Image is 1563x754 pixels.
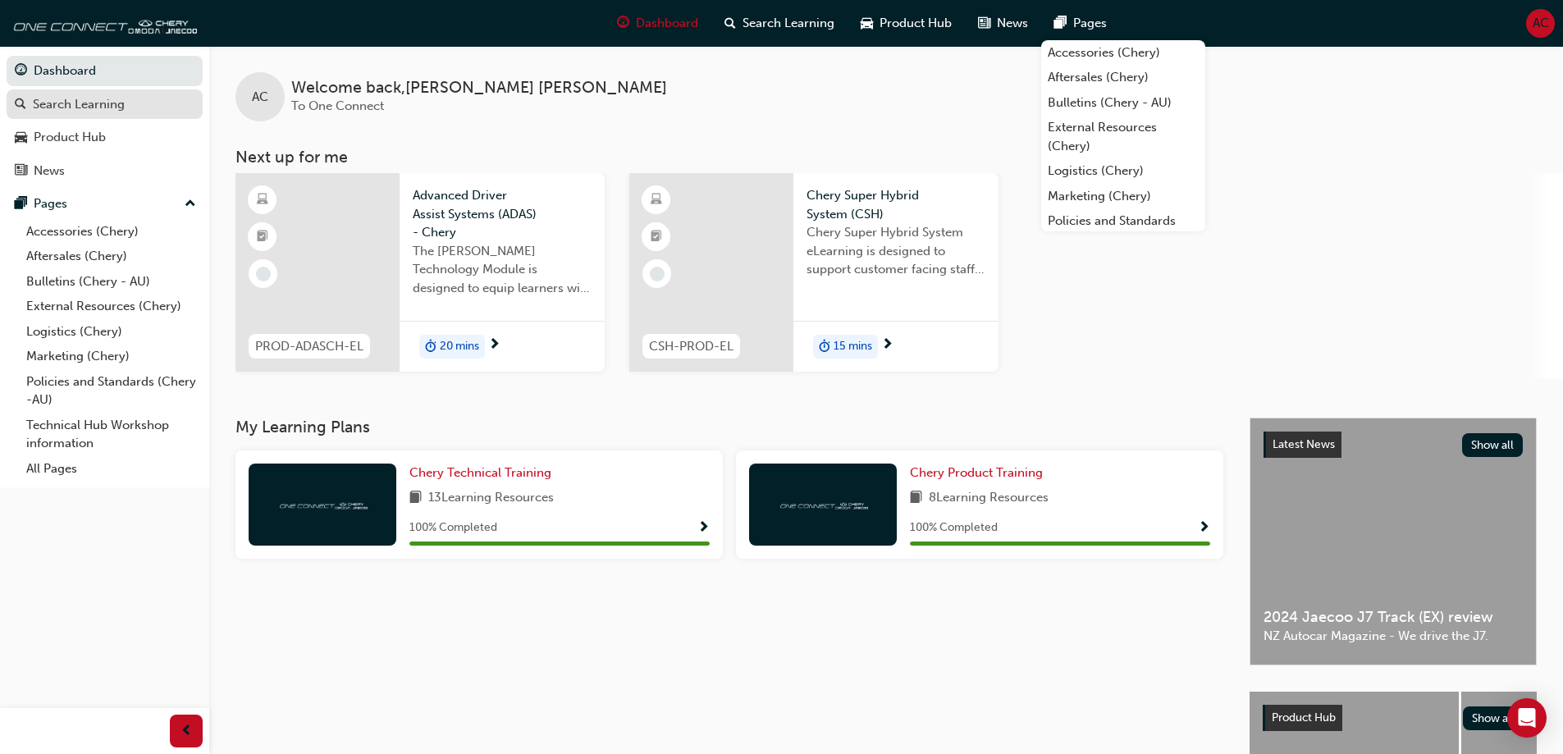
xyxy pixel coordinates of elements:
a: Logistics (Chery) [20,319,203,345]
span: news-icon [15,164,27,179]
span: car-icon [861,13,873,34]
span: learningRecordVerb_NONE-icon [650,267,665,281]
a: Bulletins (Chery - AU) [20,269,203,295]
span: Chery Product Training [910,465,1043,480]
span: 13 Learning Resources [428,488,554,509]
span: booktick-icon [257,226,268,248]
span: duration-icon [819,336,830,358]
span: PROD-ADASCH-EL [255,337,363,356]
span: Show Progress [1198,521,1210,536]
span: Product Hub [880,14,952,33]
span: pages-icon [1054,13,1067,34]
button: Show all [1463,706,1524,730]
a: All Pages [20,456,203,482]
img: oneconnect [277,496,368,512]
div: Open Intercom Messenger [1507,698,1547,738]
span: AC [252,88,268,107]
span: learningRecordVerb_NONE-icon [256,267,271,281]
span: Welcome back , [PERSON_NAME] [PERSON_NAME] [291,79,667,98]
div: Product Hub [34,128,106,147]
a: Marketing (Chery) [1041,184,1205,209]
span: search-icon [724,13,736,34]
span: 15 mins [834,337,872,356]
span: 20 mins [440,337,479,356]
span: Show Progress [697,521,710,536]
a: news-iconNews [965,7,1041,40]
button: Pages [7,189,203,219]
span: book-icon [910,488,922,509]
span: learningResourceType_ELEARNING-icon [651,190,662,211]
span: news-icon [978,13,990,34]
span: search-icon [15,98,26,112]
a: Accessories (Chery) [20,219,203,244]
span: Latest News [1273,437,1335,451]
span: The [PERSON_NAME] Technology Module is designed to equip learners with essential knowledge about ... [413,242,592,298]
span: duration-icon [425,336,436,358]
a: car-iconProduct Hub [848,7,965,40]
a: Bulletins (Chery - AU) [1041,90,1205,116]
span: Chery Technical Training [409,465,551,480]
a: Product HubShow all [1263,705,1524,731]
span: Chery Super Hybrid System (CSH) [807,186,985,223]
button: Show Progress [697,518,710,538]
a: CSH-PROD-ELChery Super Hybrid System (CSH)Chery Super Hybrid System eLearning is designed to supp... [629,173,999,372]
span: guage-icon [617,13,629,34]
span: Chery Super Hybrid System eLearning is designed to support customer facing staff with the underst... [807,223,985,279]
button: Show Progress [1198,518,1210,538]
a: Dashboard [7,56,203,86]
a: Chery Product Training [910,464,1049,482]
span: next-icon [488,338,500,353]
span: NZ Autocar Magazine - We drive the J7. [1264,627,1523,646]
h3: My Learning Plans [235,418,1223,436]
span: 8 Learning Resources [929,488,1049,509]
span: Dashboard [636,14,698,33]
a: Logistics (Chery) [1041,158,1205,184]
span: CSH-PROD-EL [649,337,734,356]
span: prev-icon [181,721,193,742]
span: car-icon [15,130,27,145]
img: oneconnect [8,7,197,39]
a: Chery Technical Training [409,464,558,482]
span: up-icon [185,194,196,215]
a: Marketing (Chery) [20,344,203,369]
a: External Resources (Chery) [20,294,203,319]
a: Technical Hub Workshop information [20,413,203,456]
a: Product Hub [7,122,203,153]
span: 100 % Completed [910,519,998,537]
h3: Next up for me [209,148,1563,167]
a: External Resources (Chery) [1041,115,1205,158]
span: Pages [1073,14,1107,33]
span: guage-icon [15,64,27,79]
span: Product Hub [1272,711,1336,724]
a: pages-iconPages [1041,7,1120,40]
a: Latest NewsShow all2024 Jaecoo J7 Track (EX) reviewNZ Autocar Magazine - We drive the J7. [1250,418,1537,665]
span: To One Connect [291,98,384,113]
a: Accessories (Chery) [1041,40,1205,66]
button: Show all [1462,433,1524,457]
span: booktick-icon [651,226,662,248]
span: pages-icon [15,197,27,212]
span: Search Learning [743,14,834,33]
a: Search Learning [7,89,203,120]
span: AC [1533,14,1549,33]
a: Aftersales (Chery) [20,244,203,269]
div: Search Learning [33,95,125,114]
a: PROD-ADASCH-ELAdvanced Driver Assist Systems (ADAS) - CheryThe [PERSON_NAME] Technology Module is... [235,173,605,372]
a: Policies and Standards (Chery -AU) [1041,208,1205,252]
span: 100 % Completed [409,519,497,537]
button: DashboardSearch LearningProduct HubNews [7,53,203,189]
span: book-icon [409,488,422,509]
a: Policies and Standards (Chery -AU) [20,369,203,413]
span: News [997,14,1028,33]
span: next-icon [881,338,893,353]
a: Aftersales (Chery) [1041,65,1205,90]
img: oneconnect [778,496,868,512]
button: AC [1526,9,1555,38]
a: search-iconSearch Learning [711,7,848,40]
a: Latest NewsShow all [1264,432,1523,458]
a: News [7,156,203,186]
span: 2024 Jaecoo J7 Track (EX) review [1264,608,1523,627]
div: Pages [34,194,67,213]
